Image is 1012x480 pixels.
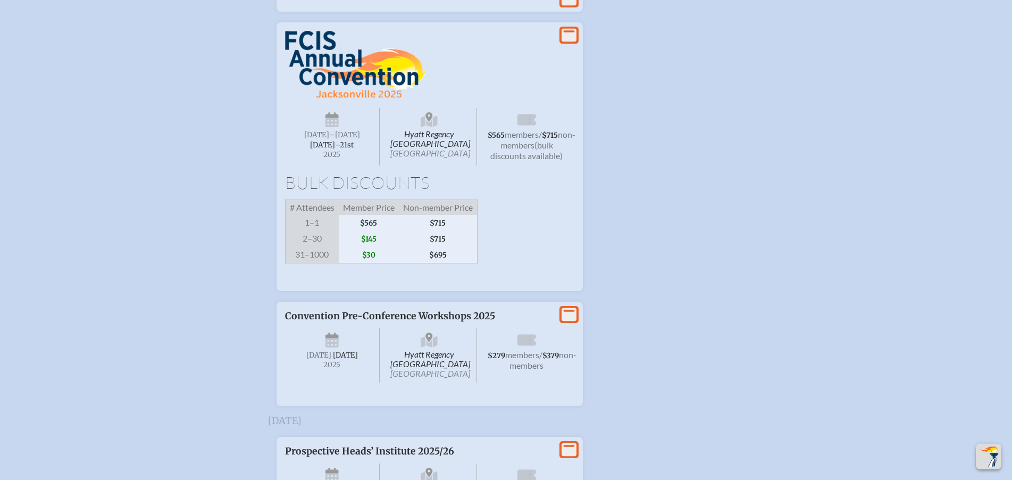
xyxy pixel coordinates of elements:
[505,350,539,360] span: members
[399,247,478,263] span: $695
[285,215,339,231] span: 1–1
[294,151,371,159] span: 2025
[390,368,470,378] span: [GEOGRAPHIC_DATA]
[505,129,539,139] span: members
[509,350,576,370] span: non-members
[490,140,563,161] span: (bulk discounts available)
[285,310,495,322] span: Convention Pre-Conference Workshops 2025
[285,174,574,191] h1: Bulk Discounts
[488,131,505,140] span: $565
[304,130,329,139] span: [DATE]
[285,247,339,263] span: 31–1000
[976,444,1001,469] button: Scroll Top
[382,108,477,165] span: Hyatt Regency [GEOGRAPHIC_DATA]
[310,140,354,150] span: [DATE]–⁠21st
[339,247,399,263] span: $30
[539,350,542,360] span: /
[339,200,399,216] span: Member Price
[488,351,505,360] span: $279
[399,215,478,231] span: $715
[390,148,470,158] span: [GEOGRAPHIC_DATA]
[333,351,358,360] span: [DATE]
[268,416,745,426] h3: [DATE]
[329,130,360,139] span: –[DATE]
[285,31,426,99] img: FCIS Convention 2025
[542,351,559,360] span: $379
[542,131,558,140] span: $715
[285,231,339,247] span: 2–30
[306,351,331,360] span: [DATE]
[399,200,478,216] span: Non-member Price
[539,129,542,139] span: /
[500,129,575,150] span: non-members
[382,328,477,383] span: Hyatt Regency [GEOGRAPHIC_DATA]
[978,446,999,467] img: To the top
[339,215,399,231] span: $565
[285,200,339,216] span: # Attendees
[399,231,478,247] span: $715
[339,231,399,247] span: $145
[294,361,371,369] span: 2025
[285,445,454,457] span: Prospective Heads’ Institute 2025/26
